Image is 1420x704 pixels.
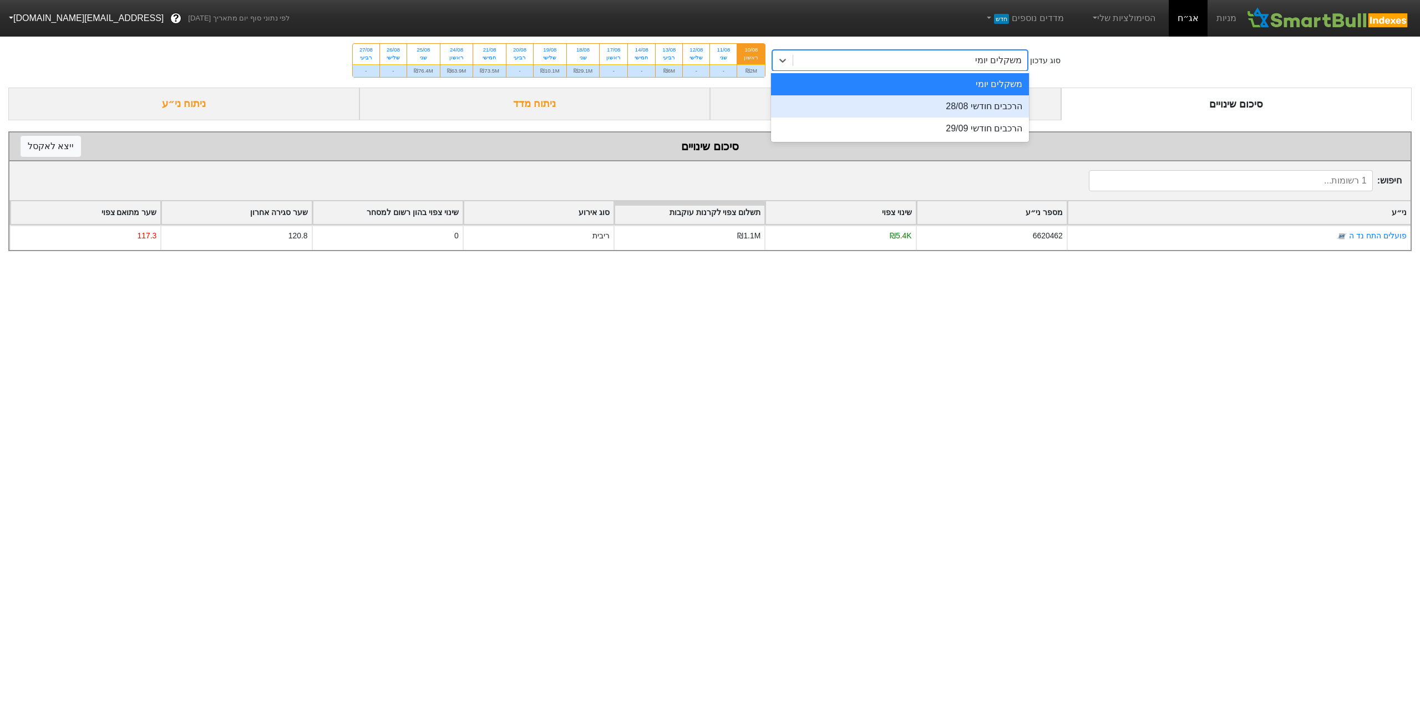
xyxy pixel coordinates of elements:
div: ₪2M [737,64,765,77]
div: 17/08 [606,46,621,54]
div: ₪10.1M [534,64,566,77]
div: ₪29.1M [567,64,600,77]
div: רביעי [662,54,676,62]
div: שלישי [387,54,400,62]
div: 14/08 [635,46,648,54]
button: ייצא לאקסל [21,136,81,157]
span: ? [173,11,179,26]
div: שני [414,54,433,62]
div: רביעי [513,54,526,62]
span: לפי נתוני סוף יום מתאריך [DATE] [188,13,290,24]
div: 27/08 [359,46,373,54]
div: - [683,64,709,77]
a: מדדים נוספיםחדש [980,7,1068,29]
div: הרכבים חודשי 29/09 [771,118,1029,140]
div: - [628,64,655,77]
div: משקלים יומי [771,73,1029,95]
div: Toggle SortBy [11,201,160,224]
div: 26/08 [387,46,400,54]
div: חמישי [480,54,499,62]
div: 21/08 [480,46,499,54]
div: סיכום שינויים [1061,88,1412,120]
div: - [600,64,627,77]
div: ראשון [744,54,758,62]
div: 117.3 [137,230,156,242]
div: ביקושים והיצעים צפויים [710,88,1061,120]
img: tase link [1336,231,1347,242]
div: Toggle SortBy [765,201,915,224]
div: ₪76.4M [407,64,440,77]
div: 25/08 [414,46,433,54]
div: סיכום שינויים [21,138,1399,155]
div: Toggle SortBy [917,201,1067,224]
div: Toggle SortBy [615,201,764,224]
div: Toggle SortBy [464,201,613,224]
div: שלישי [540,54,560,62]
div: 24/08 [447,46,466,54]
span: חדש [994,14,1009,24]
div: ריבית [592,230,610,242]
div: 0 [454,230,459,242]
div: 19/08 [540,46,560,54]
div: ₪63.9M [440,64,473,77]
div: 12/08 [689,46,703,54]
div: Toggle SortBy [161,201,311,224]
div: ₪1.1M [737,230,760,242]
div: ₪6M [656,64,682,77]
div: 6620462 [1033,230,1063,242]
div: ראשון [606,54,621,62]
a: פועלים התח נד ה [1349,231,1407,240]
div: 20/08 [513,46,526,54]
div: - [710,64,737,77]
div: הרכבים חודשי 28/08 [771,95,1029,118]
div: שלישי [689,54,703,62]
div: 18/08 [574,46,593,54]
input: 1 רשומות... [1089,170,1373,191]
div: - [506,64,533,77]
div: ניתוח ני״ע [8,88,359,120]
div: ראשון [447,54,466,62]
div: ניתוח מדד [359,88,711,120]
div: רביעי [359,54,373,62]
div: - [380,64,407,77]
div: משקלים יומי [975,54,1022,67]
div: ₪73.5M [473,64,506,77]
div: Toggle SortBy [313,201,463,224]
div: 120.8 [288,230,308,242]
div: שני [717,54,730,62]
div: חמישי [635,54,648,62]
img: SmartBull [1245,7,1411,29]
div: - [353,64,379,77]
div: שני [574,54,593,62]
div: סוג עדכון [1030,55,1061,67]
a: הסימולציות שלי [1086,7,1160,29]
div: 11/08 [717,46,730,54]
div: ₪5.4K [890,230,912,242]
div: 10/08 [744,46,758,54]
div: Toggle SortBy [1068,201,1411,224]
span: חיפוש : [1089,170,1402,191]
div: 13/08 [662,46,676,54]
